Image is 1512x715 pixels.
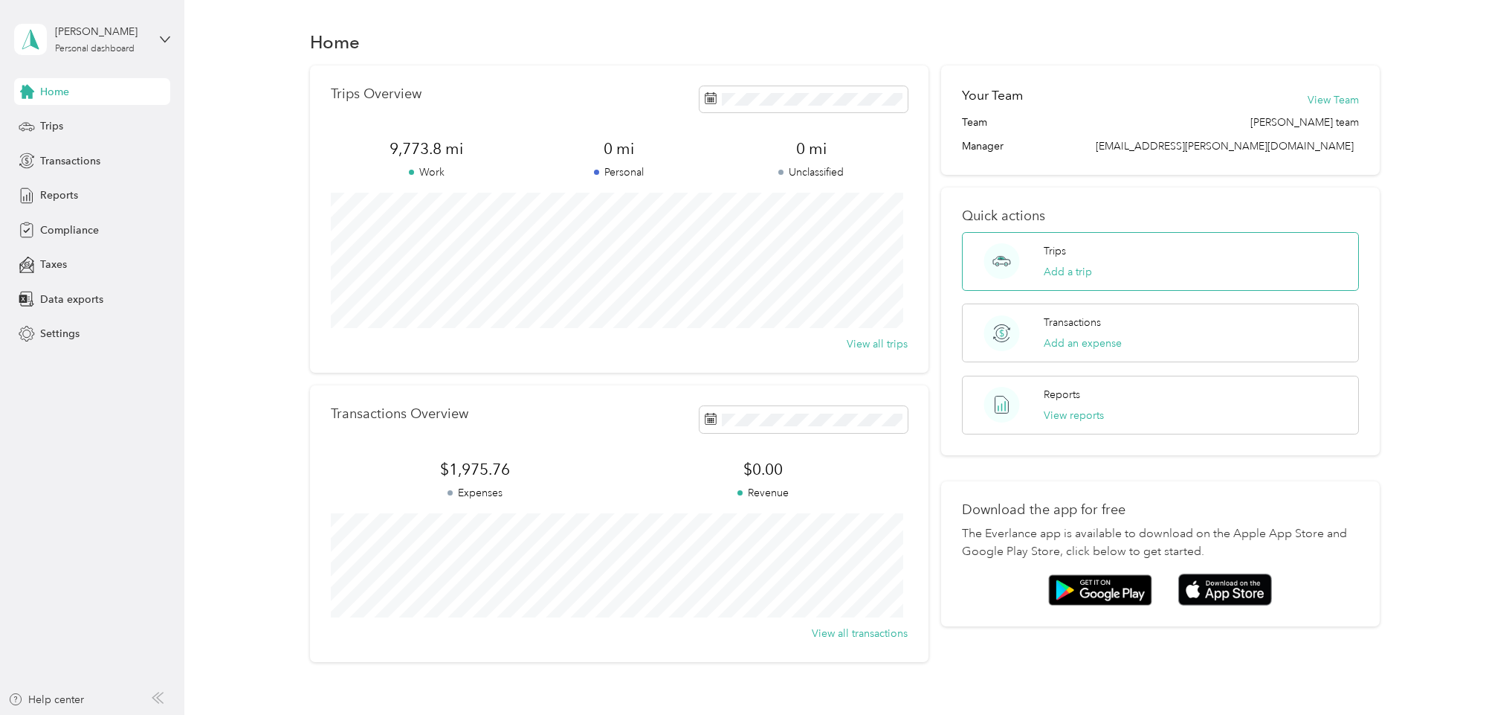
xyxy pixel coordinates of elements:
span: $0.00 [619,459,908,480]
iframe: Everlance-gr Chat Button Frame [1429,632,1512,715]
span: 0 mi [715,138,908,159]
p: Trips [1044,243,1066,259]
span: Manager [962,138,1004,154]
span: Data exports [40,292,103,307]
button: View all transactions [812,626,908,641]
button: Add an expense [1044,336,1122,351]
img: Google play [1048,574,1152,606]
span: Trips [40,118,63,134]
span: Transactions [40,153,100,169]
p: Personal [523,164,715,180]
span: Taxes [40,257,67,272]
p: Download the app for free [962,502,1358,518]
p: The Everlance app is available to download on the Apple App Store and Google Play Store, click be... [962,525,1358,561]
button: View Team [1308,92,1359,108]
p: Trips Overview [331,86,421,102]
p: Reports [1044,387,1080,403]
span: 9,773.8 mi [331,138,523,159]
div: Personal dashboard [55,45,135,54]
p: Transactions Overview [331,406,468,422]
button: Help center [8,692,84,708]
p: Quick actions [962,208,1358,224]
span: Compliance [40,222,99,238]
button: Add a trip [1044,264,1092,280]
div: [PERSON_NAME] [55,24,148,39]
span: $1,975.76 [331,459,619,480]
h1: Home [310,34,360,50]
span: Reports [40,187,78,203]
img: App store [1178,574,1272,606]
button: View all trips [847,336,908,352]
span: 0 mi [523,138,715,159]
p: Transactions [1044,315,1101,330]
p: Expenses [331,485,619,501]
p: Revenue [619,485,908,501]
p: Unclassified [715,164,908,180]
button: View reports [1044,408,1104,423]
span: [PERSON_NAME] team [1250,115,1359,130]
p: Work [331,164,523,180]
span: Team [962,115,987,130]
span: Settings [40,326,80,342]
span: Home [40,84,69,100]
h2: Your Team [962,86,1023,105]
span: [EMAIL_ADDRESS][PERSON_NAME][DOMAIN_NAME] [1096,140,1354,153]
